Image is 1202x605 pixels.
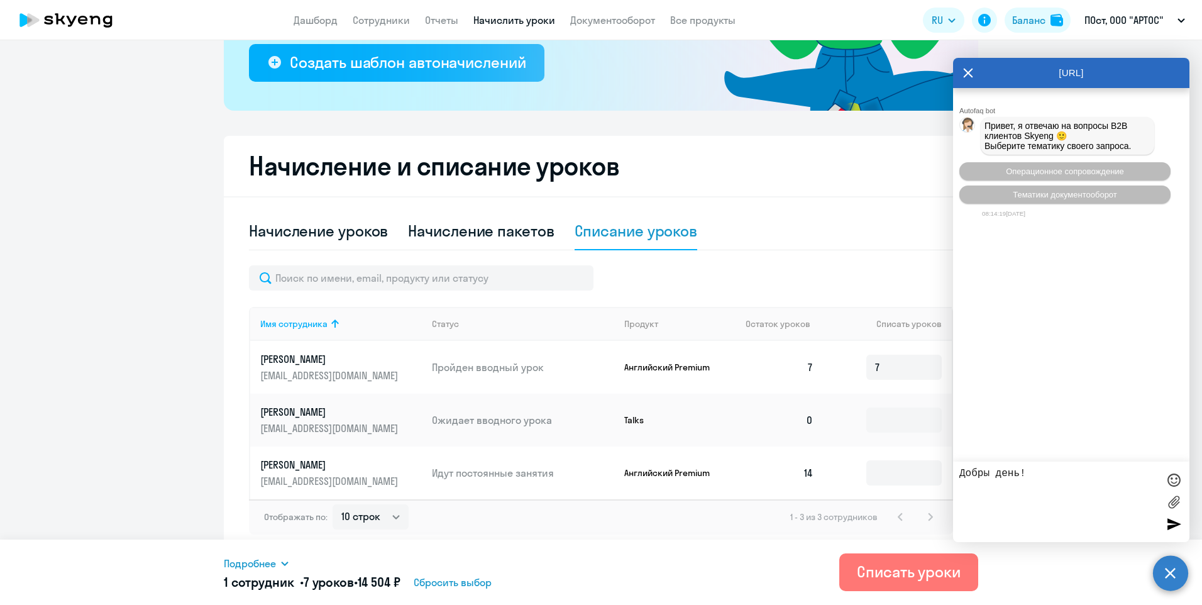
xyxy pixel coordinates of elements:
[294,14,338,26] a: Дашборд
[358,574,400,590] span: 14 504 ₽
[260,458,422,488] a: [PERSON_NAME][EMAIL_ADDRESS][DOMAIN_NAME]
[1012,13,1045,28] div: Баланс
[960,118,976,136] img: bot avatar
[249,221,388,241] div: Начисление уроков
[1078,5,1191,35] button: ПОст, ООО "АРТОС"
[959,162,1171,180] button: Операционное сопровождение
[959,468,1158,536] textarea: Добры день!
[624,362,719,373] p: Английский Premium
[624,318,658,330] div: Продукт
[790,511,878,523] span: 1 - 3 из 3 сотрудников
[624,467,719,479] p: Английский Premium
[353,14,410,26] a: Сотрудники
[1164,492,1183,511] label: Лимит 10 файлов
[670,14,736,26] a: Все продукты
[260,474,401,488] p: [EMAIL_ADDRESS][DOMAIN_NAME]
[249,265,593,291] input: Поиск по имени, email, продукту или статусу
[1084,13,1164,28] p: ПОст, ООО "АРТОС"
[959,186,1171,204] button: Тематики документооборот
[624,318,736,330] div: Продукт
[1006,167,1124,176] span: Операционное сопровождение
[857,562,961,582] div: Списать уроки
[260,318,422,330] div: Имя сотрудника
[260,405,401,419] p: [PERSON_NAME]
[839,553,978,591] button: Списать уроки
[824,307,952,341] th: Списать уроков
[624,414,719,426] p: Talks
[984,121,1132,151] span: Привет, я отвечаю на вопросы B2B клиентов Skyeng 🙂 Выберите тематику своего запроса.
[290,52,526,72] div: Создать шаблон автоначислений
[736,341,824,394] td: 7
[432,318,614,330] div: Статус
[982,210,1025,217] time: 08:14:19[DATE]
[1013,190,1117,199] span: Тематики документооборот
[432,318,459,330] div: Статус
[959,107,1189,114] div: Autofaq bot
[260,352,401,366] p: [PERSON_NAME]
[408,221,554,241] div: Начисление пакетов
[432,466,614,480] p: Идут постоянные занятия
[923,8,964,33] button: RU
[432,413,614,427] p: Ожидает вводного урока
[746,318,810,330] span: Остаток уроков
[570,14,655,26] a: Документооборот
[249,151,953,181] h2: Начисление и списание уроков
[736,394,824,447] td: 0
[304,574,354,590] span: 7 уроков
[249,44,544,82] button: Создать шаблон автоначислений
[746,318,824,330] div: Остаток уроков
[224,574,400,591] h5: 1 сотрудник • •
[224,556,276,571] span: Подробнее
[1005,8,1071,33] button: Балансbalance
[414,575,492,590] span: Сбросить выбор
[932,13,943,28] span: RU
[1050,14,1063,26] img: balance
[260,318,328,330] div: Имя сотрудника
[260,369,401,382] p: [EMAIL_ADDRESS][DOMAIN_NAME]
[260,352,422,382] a: [PERSON_NAME][EMAIL_ADDRESS][DOMAIN_NAME]
[575,221,698,241] div: Списание уроков
[736,447,824,499] td: 14
[473,14,555,26] a: Начислить уроки
[425,14,458,26] a: Отчеты
[260,458,401,472] p: [PERSON_NAME]
[260,405,422,435] a: [PERSON_NAME][EMAIL_ADDRESS][DOMAIN_NAME]
[260,421,401,435] p: [EMAIL_ADDRESS][DOMAIN_NAME]
[432,360,614,374] p: Пройден вводный урок
[264,511,328,523] span: Отображать по:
